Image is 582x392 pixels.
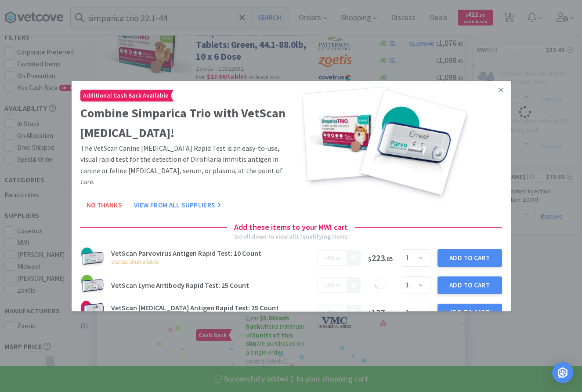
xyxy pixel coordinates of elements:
[437,249,502,267] button: Add to Cart
[327,308,334,316] span: 28
[80,103,288,143] h2: Combine Simparica Trio with VetScan [MEDICAL_DATA]!
[80,143,288,188] p: The VetScan Canine [MEDICAL_DATA] Rapid Test is an easy-to-use, visual rapid test for the detecti...
[327,281,334,289] span: 30
[128,196,227,214] button: View From All Suppliers
[368,307,393,318] span: 127
[111,304,312,311] h3: VetScan [MEDICAL_DATA] Antigen Rapid Test: 25 Count
[336,283,340,289] span: 70
[437,276,502,294] button: Add to Cart
[227,221,355,234] h4: Add these items to your MWI cart
[111,282,312,289] h3: VetScan Lyme Antibody Rapid Test: 25 Count
[111,311,312,321] h6: Status Unavailable
[324,256,327,261] span: $
[111,250,312,257] h3: VetScan Parvovirus Antigen Rapid Test: 10 Count
[437,304,502,321] button: Add to Cart
[81,90,170,101] span: Additional Cash Back Available
[368,255,372,263] span: $
[80,301,104,324] img: ad57fe52712a482b80bfac4e4faa54e7_18426.jpeg
[552,362,573,383] div: Open Intercom Messenger
[324,254,340,262] span: .
[80,196,128,214] button: No Thanks
[385,309,393,317] span: . 25
[324,310,327,316] span: $
[336,256,340,261] span: 00
[324,283,327,289] span: $
[324,281,340,289] span: .
[235,232,348,242] div: Scroll down to view all 17 qualifying items
[111,257,312,266] h6: Status Unavailable
[327,254,334,262] span: 49
[368,309,372,317] span: $
[80,246,104,270] img: d29e88d1ac714e649e326f9268caff60_38831.png
[80,273,104,297] img: e434da49dd854f9da0d71f74b4f31e88_38830.png
[336,310,340,316] span: 60
[368,252,393,263] span: 223
[385,255,393,263] span: . 85
[324,308,340,316] span: .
